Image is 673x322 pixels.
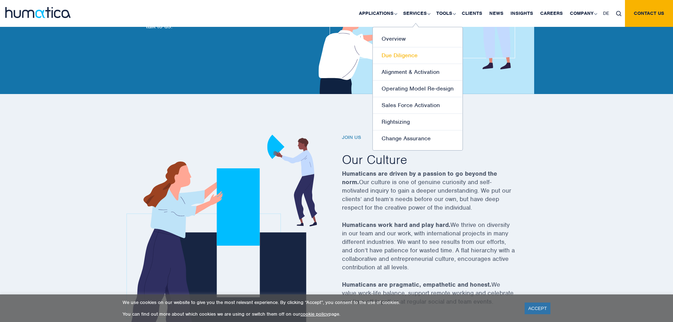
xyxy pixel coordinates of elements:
[342,169,533,221] p: Our culture is one of genuine curiosity and self-motivated inquiry to gain a deeper understanding...
[5,7,71,18] img: logo
[616,11,621,16] img: search_icon
[373,130,462,147] a: Change Assurance
[373,31,462,47] a: Overview
[373,81,462,97] a: Operating Model Re-design
[373,64,462,81] a: Alignment & Activation
[373,114,462,130] a: Rightsizing
[373,47,462,64] a: Due Diligence
[342,281,491,288] strong: Humaticans are pragmatic, empathetic and honest.
[342,221,533,280] p: We thrive on diversity in our team and our work, with international projects in many different in...
[123,299,516,305] p: We use cookies on our website to give you the most relevant experience. By clicking “Accept”, you...
[342,135,533,141] h6: Join us
[603,10,609,16] span: DE
[525,303,550,314] a: ACCEPT
[342,280,533,315] p: We value work-life balance, support remote working and celebrate our time-off together at regular...
[342,170,497,186] strong: Humaticans are driven by a passion to go beyond the norm.
[373,97,462,114] a: Sales Force Activation
[342,221,450,229] strong: Humaticans work hard and play hard.
[342,151,533,168] h2: Our Culture
[123,311,516,317] p: You can find out more about which cookies we are using or switch them off on our page.
[300,311,329,317] a: cookie policy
